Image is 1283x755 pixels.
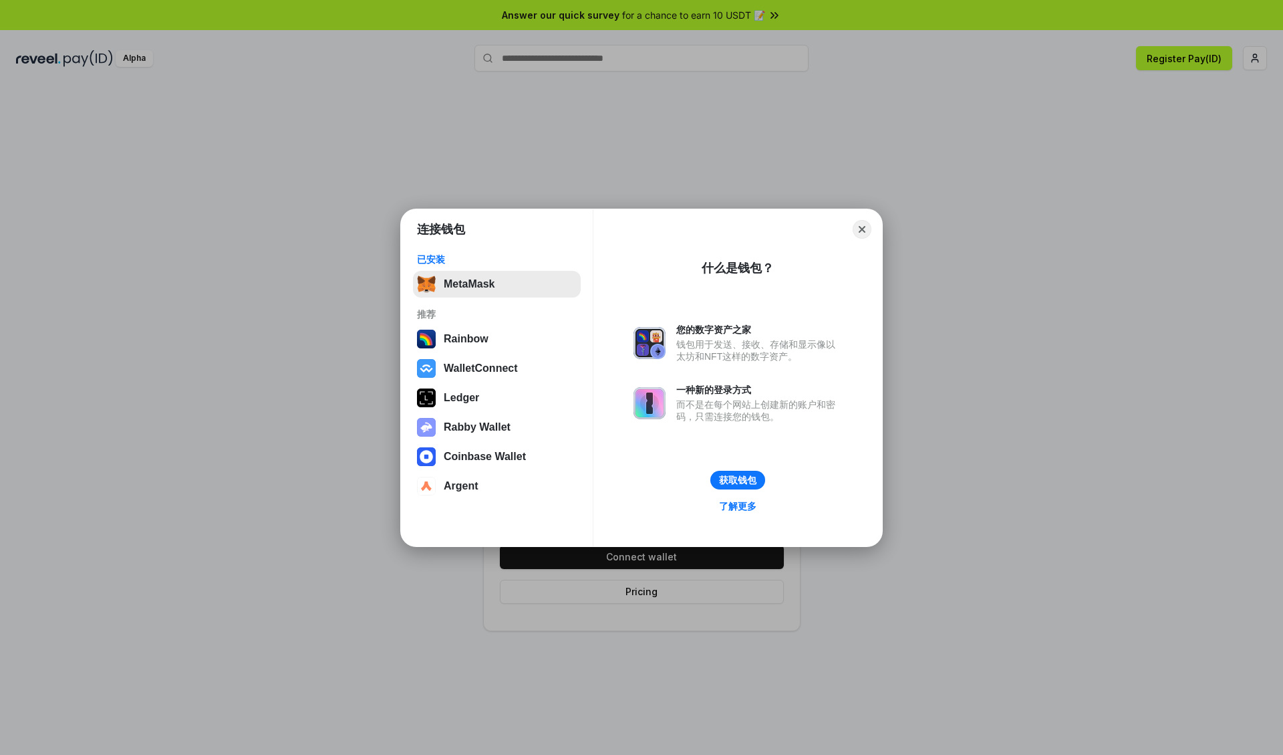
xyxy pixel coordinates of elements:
[444,362,518,374] div: WalletConnect
[417,308,577,320] div: 推荐
[676,384,842,396] div: 一种新的登录方式
[417,447,436,466] img: svg+xml,%3Csvg%20width%3D%2228%22%20height%3D%2228%22%20viewBox%3D%220%200%2028%2028%22%20fill%3D...
[413,355,581,382] button: WalletConnect
[417,359,436,378] img: svg+xml,%3Csvg%20width%3D%2228%22%20height%3D%2228%22%20viewBox%3D%220%200%2028%2028%22%20fill%3D...
[444,421,511,433] div: Rabby Wallet
[417,418,436,437] img: svg+xml,%3Csvg%20xmlns%3D%22http%3A%2F%2Fwww.w3.org%2F2000%2Fsvg%22%20fill%3D%22none%22%20viewBox...
[719,474,756,486] div: 获取钱包
[444,392,479,404] div: Ledger
[413,473,581,500] button: Argent
[413,414,581,441] button: Rabby Wallet
[711,498,764,515] a: 了解更多
[444,480,478,492] div: Argent
[633,327,666,359] img: svg+xml,%3Csvg%20xmlns%3D%22http%3A%2F%2Fwww.w3.org%2F2000%2Fsvg%22%20fill%3D%22none%22%20viewBox...
[444,451,526,463] div: Coinbase Wallet
[702,260,774,276] div: 什么是钱包？
[719,500,756,512] div: 了解更多
[417,330,436,348] img: svg+xml,%3Csvg%20width%3D%22120%22%20height%3D%22120%22%20viewBox%3D%220%200%20120%20120%22%20fil...
[417,221,465,237] h1: 连接钱包
[413,271,581,298] button: MetaMask
[676,324,842,336] div: 您的数字资产之家
[444,333,488,345] div: Rainbow
[853,220,871,239] button: Close
[676,338,842,362] div: 钱包用于发送、接收、存储和显示像以太坊和NFT这样的数字资产。
[417,389,436,407] img: svg+xml,%3Csvg%20xmlns%3D%22http%3A%2F%2Fwww.w3.org%2F2000%2Fsvg%22%20width%3D%2228%22%20height%3...
[417,275,436,294] img: svg+xml,%3Csvg%20fill%3D%22none%22%20height%3D%2233%22%20viewBox%3D%220%200%2035%2033%22%20width%...
[417,253,577,265] div: 已安装
[444,278,494,290] div: MetaMask
[413,385,581,411] button: Ledger
[710,471,765,490] button: 获取钱包
[413,326,581,352] button: Rainbow
[633,387,666,419] img: svg+xml,%3Csvg%20xmlns%3D%22http%3A%2F%2Fwww.w3.org%2F2000%2Fsvg%22%20fill%3D%22none%22%20viewBox...
[417,477,436,496] img: svg+xml,%3Csvg%20width%3D%2228%22%20height%3D%2228%22%20viewBox%3D%220%200%2028%2028%22%20fill%3D...
[413,443,581,470] button: Coinbase Wallet
[676,399,842,423] div: 而不是在每个网站上创建新的账户和密码，只需连接您的钱包。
